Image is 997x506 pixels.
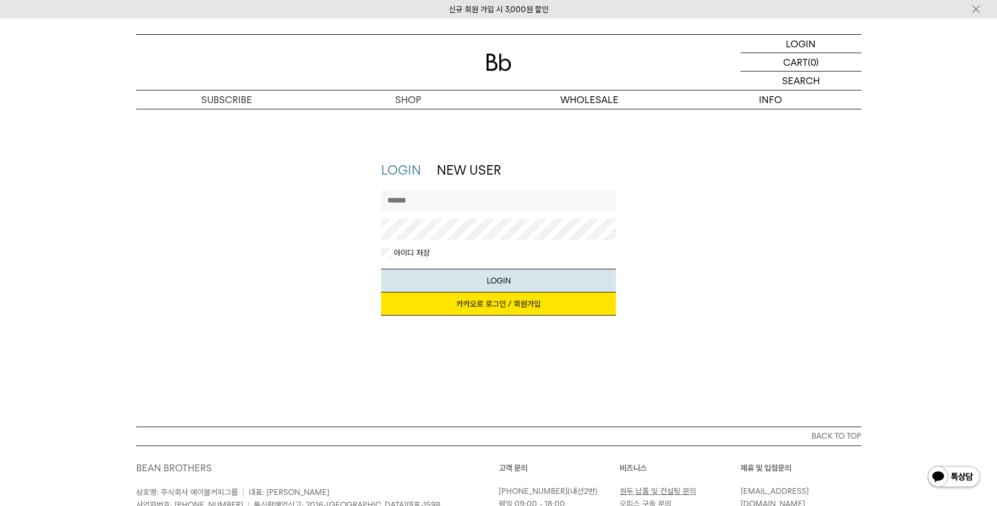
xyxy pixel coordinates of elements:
a: [PHONE_NUMBER] [499,487,568,496]
p: 제휴 및 입점문의 [741,462,861,474]
a: CART (0) [741,53,861,72]
a: LOGIN [741,35,861,53]
p: INFO [680,90,861,109]
p: CART [783,53,808,71]
img: 카카오톡 채널 1:1 채팅 버튼 [927,465,981,490]
p: 고객 문의 [499,462,620,474]
p: (내선2번) [499,485,614,498]
button: BACK TO TOP [136,427,861,446]
a: NEW USER [437,163,501,178]
a: 신규 회원 가입 시 3,000원 할인 [449,5,549,14]
label: 아이디 저장 [392,248,430,258]
a: LOGIN [381,163,421,178]
span: 상호명: 주식회사 에이블커피그룹 [136,488,238,497]
a: 원두 납품 및 컨설팅 문의 [620,487,696,496]
p: SEARCH [782,72,820,90]
a: SHOP [317,90,499,109]
button: LOGIN [381,269,616,292]
a: SUBSCRIBE [136,90,317,109]
span: 대표: [PERSON_NAME] [249,488,330,497]
p: WHOLESALE [499,90,680,109]
a: BEAN BROTHERS [136,462,212,473]
img: 로고 [486,54,511,71]
p: 비즈니스 [620,462,741,474]
p: (0) [808,53,819,71]
p: LOGIN [786,35,816,53]
span: | [242,488,244,497]
a: 카카오로 로그인 / 회원가입 [381,292,616,316]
